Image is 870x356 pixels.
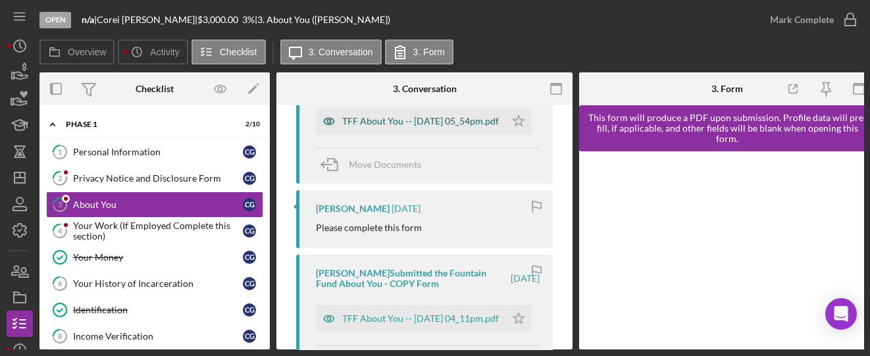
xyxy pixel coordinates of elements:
tspan: 3 [58,200,62,209]
div: Your History of Incarceration [73,278,243,289]
div: C G [243,172,256,185]
a: IdentificationCG [46,297,263,323]
time: 2024-10-02 20:11 [511,273,540,284]
div: C G [243,224,256,238]
div: Checklist [136,84,174,94]
a: 6Your History of IncarcerationCG [46,270,263,297]
a: Your MoneyCG [46,244,263,270]
div: Corei [PERSON_NAME] | [97,14,197,25]
div: C G [243,251,256,264]
div: Open Intercom Messenger [825,298,857,330]
div: C G [243,277,256,290]
div: [PERSON_NAME] [316,203,390,214]
button: TFF About You -- [DATE] 05_54pm.pdf [316,108,532,134]
button: Activity [118,39,188,64]
p: Please complete this form [316,220,422,235]
tspan: 4 [58,226,63,235]
a: 2Privacy Notice and Disclosure FormCG [46,165,263,191]
div: This form will produce a PDF upon submission. Profile data will pre-fill, if applicable, and othe... [586,113,869,144]
b: n/a [82,14,94,25]
a: 8Income VerificationCG [46,323,263,349]
tspan: 8 [58,332,62,340]
div: C G [243,330,256,343]
tspan: 1 [58,147,62,156]
div: 2 / 10 [236,120,260,128]
time: 2025-06-26 16:37 [392,203,421,214]
div: 3. Form [711,84,743,94]
div: Your Money [73,252,243,263]
button: Mark Complete [757,7,863,33]
label: Overview [68,47,106,57]
div: Your Work (If Employed Complete this section) [73,220,243,242]
button: 3. Conversation [280,39,382,64]
tspan: 2 [58,174,62,182]
div: | 3. About You ([PERSON_NAME]) [255,14,390,25]
div: $3,000.00 [197,14,242,25]
div: C G [243,303,256,317]
div: Privacy Notice and Disclosure Form [73,173,243,184]
div: Open [39,12,71,28]
div: 3 % [242,14,255,25]
div: Income Verification [73,331,243,342]
button: Checklist [192,39,266,64]
label: 3. Conversation [309,47,373,57]
div: | [82,14,97,25]
div: C G [243,198,256,211]
button: TFF About You -- [DATE] 04_11pm.pdf [316,305,532,332]
div: TFF About You -- [DATE] 04_11pm.pdf [342,313,499,324]
div: About You [73,199,243,210]
div: Personal Information [73,147,243,157]
label: 3. Form [413,47,445,57]
div: Identification [73,305,243,315]
label: Checklist [220,47,257,57]
button: 3. Form [385,39,453,64]
div: 3. Conversation [393,84,457,94]
a: 3About YouCG [46,191,263,218]
div: Phase 1 [66,120,227,128]
a: 4Your Work (If Employed Complete this section)CG [46,218,263,244]
label: Activity [150,47,179,57]
span: Move Documents [349,159,421,170]
a: 1Personal InformationCG [46,139,263,165]
div: [PERSON_NAME] Submitted the Fountain Fund About You - COPY Form [316,268,509,289]
div: TFF About You -- [DATE] 05_54pm.pdf [342,116,499,126]
button: Overview [39,39,115,64]
button: Move Documents [316,148,434,181]
div: C G [243,145,256,159]
div: Mark Complete [770,7,834,33]
tspan: 6 [58,279,63,288]
iframe: Lenderfit form [592,165,863,336]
